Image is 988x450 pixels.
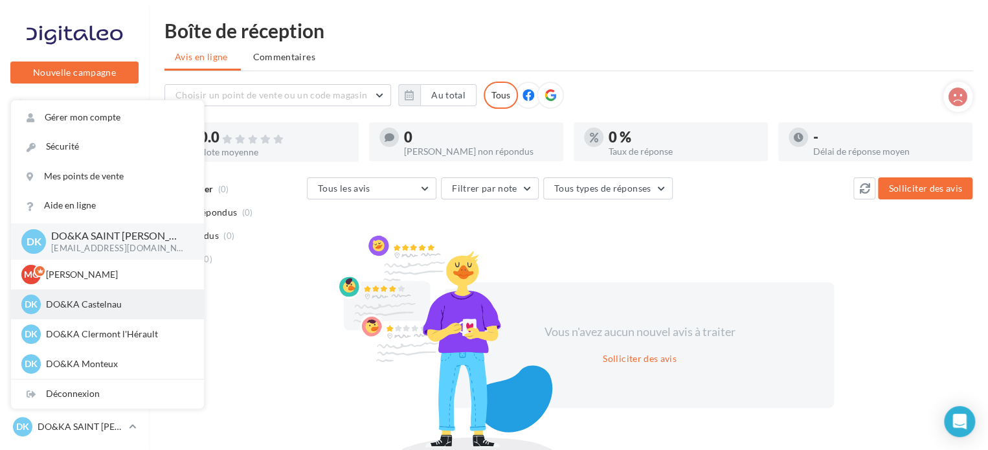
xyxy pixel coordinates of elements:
span: DK [16,420,29,433]
div: - [813,130,962,144]
a: Contacts [8,313,141,341]
p: DO&KA Monteux [46,357,188,370]
a: Sollicitation d'avis [8,217,141,244]
a: Mes points de vente [11,162,204,191]
p: DO&KA Castelnau [46,298,188,311]
span: DK [25,328,38,341]
div: Open Intercom Messenger [944,406,975,437]
button: Tous types de réponses [543,177,673,199]
div: 0.0 [199,130,348,145]
span: Non répondus [177,206,237,219]
span: DK [27,234,41,249]
button: Au total [420,84,477,106]
span: MG [24,268,39,281]
div: [PERSON_NAME] non répondus [404,147,553,156]
span: DK [25,298,38,311]
button: Filtrer par note [441,177,539,199]
a: Médiathèque [8,345,141,372]
button: Solliciter des avis [598,351,682,366]
button: Tous les avis [307,177,436,199]
a: Gérer mon compte [11,103,204,132]
p: DO&KA SAINT [PERSON_NAME] [38,420,124,433]
p: [PERSON_NAME] [46,268,188,281]
span: Tous types de réponses [554,183,651,194]
a: DK DO&KA SAINT [PERSON_NAME] [10,414,139,439]
span: (0) [223,231,234,241]
p: [EMAIL_ADDRESS][DOMAIN_NAME] [51,243,183,254]
div: 0 % [609,130,758,144]
a: Aide en ligne [11,191,204,220]
button: Choisir un point de vente ou un code magasin [164,84,391,106]
span: (0) [242,207,253,218]
a: Calendrier [8,377,141,405]
a: Opérations [8,119,141,146]
p: DO&KA SAINT [PERSON_NAME] [51,229,183,243]
div: Délai de réponse moyen [813,147,962,156]
div: Tous [484,82,518,109]
button: Nouvelle campagne [10,62,139,84]
div: 0 [404,130,553,144]
button: Solliciter des avis [878,177,972,199]
span: Tous les avis [318,183,370,194]
button: Au total [398,84,477,106]
div: Déconnexion [11,379,204,409]
a: Sécurité [11,132,204,161]
div: Taux de réponse [609,147,758,156]
span: Commentaires [253,51,315,63]
div: Vous n'avez aucun nouvel avis à traiter [528,324,751,341]
div: Boîte de réception [164,21,972,40]
a: SMS unitaire [8,249,141,276]
span: (0) [201,254,212,264]
a: Boîte de réception [8,151,141,179]
p: DO&KA Clermont l'Hérault [46,328,188,341]
a: Visibilité en ligne [8,185,141,212]
div: Note moyenne [199,148,348,157]
span: DK [25,357,38,370]
span: Choisir un point de vente ou un code magasin [175,89,367,100]
a: Campagnes [8,281,141,308]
